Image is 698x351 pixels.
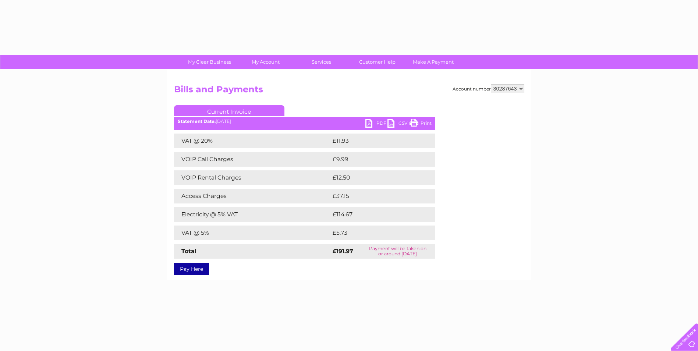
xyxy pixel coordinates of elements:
a: CSV [387,119,410,130]
h2: Bills and Payments [174,84,524,98]
td: £12.50 [331,170,420,185]
a: Pay Here [174,263,209,275]
td: Access Charges [174,189,331,203]
a: Services [291,55,352,69]
strong: Total [181,248,196,255]
a: PDF [365,119,387,130]
a: Current Invoice [174,105,284,116]
td: VOIP Rental Charges [174,170,331,185]
strong: £191.97 [333,248,353,255]
td: £9.99 [331,152,419,167]
td: Electricity @ 5% VAT [174,207,331,222]
td: £11.93 [331,134,419,148]
a: My Clear Business [179,55,240,69]
a: Customer Help [347,55,408,69]
a: Make A Payment [403,55,464,69]
a: Print [410,119,432,130]
td: VAT @ 5% [174,226,331,240]
td: VOIP Call Charges [174,152,331,167]
div: Account number [453,84,524,93]
div: [DATE] [174,119,435,124]
td: VAT @ 20% [174,134,331,148]
b: Statement Date: [178,118,216,124]
td: £37.15 [331,189,419,203]
td: £114.67 [331,207,421,222]
td: £5.73 [331,226,418,240]
td: Payment will be taken on or around [DATE] [360,244,435,259]
a: My Account [235,55,296,69]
